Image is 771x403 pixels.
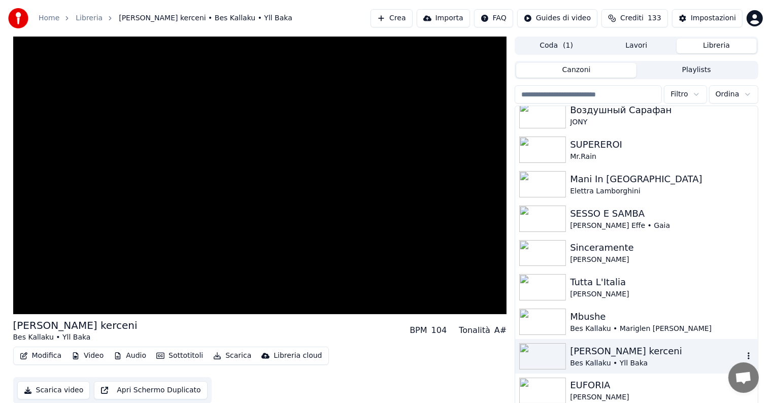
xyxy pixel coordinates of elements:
[13,318,138,332] div: [PERSON_NAME] kerceni
[459,324,490,337] div: Tonalità
[76,13,103,23] a: Libreria
[570,275,753,289] div: Tutta L'Italia
[671,89,688,99] span: Filtro
[648,13,661,23] span: 133
[474,9,513,27] button: FAQ
[516,63,636,78] button: Canzoni
[570,138,753,152] div: SUPEREROI
[563,41,573,51] span: ( 1 )
[570,186,753,196] div: Elettra Lamborghini
[417,9,470,27] button: Importa
[570,378,753,392] div: EUFORIA
[570,207,753,221] div: SESSO E SAMBA
[17,381,90,399] button: Scarica video
[13,332,138,343] div: Bes Kallaku • Yll Baka
[570,255,753,265] div: [PERSON_NAME]
[570,289,753,299] div: [PERSON_NAME]
[570,241,753,255] div: Sinceramente
[636,63,757,78] button: Playlists
[570,103,753,117] div: Воздушный Сарафан
[209,349,255,363] button: Scarica
[570,172,753,186] div: Mani In [GEOGRAPHIC_DATA]
[677,39,757,53] button: Libreria
[119,13,292,23] span: [PERSON_NAME] kerceni • Bes Kallaku • Yll Baka
[494,324,507,337] div: A#
[8,8,28,28] img: youka
[431,324,447,337] div: 104
[570,344,743,358] div: [PERSON_NAME] kerceni
[570,324,753,334] div: Bes Kallaku • Mariglen [PERSON_NAME]
[68,349,108,363] button: Video
[570,221,753,231] div: [PERSON_NAME] Effe • Gaia
[570,358,743,368] div: Bes Kallaku • Yll Baka
[94,381,207,399] button: Apri Schermo Duplicato
[601,9,668,27] button: Crediti133
[691,13,736,23] div: Impostazioni
[152,349,207,363] button: Sottotitoli
[672,9,743,27] button: Impostazioni
[596,39,677,53] button: Lavori
[570,310,753,324] div: Mbushe
[620,13,644,23] span: Crediti
[410,324,427,337] div: BPM
[39,13,59,23] a: Home
[517,9,597,27] button: Guides di video
[516,39,596,53] button: Coda
[39,13,292,23] nav: breadcrumb
[16,349,66,363] button: Modifica
[371,9,412,27] button: Crea
[110,349,150,363] button: Audio
[716,89,740,99] span: Ordina
[570,117,753,127] div: JONY
[728,362,759,393] div: Aprire la chat
[274,351,322,361] div: Libreria cloud
[570,152,753,162] div: Mr.Rain
[570,392,753,402] div: [PERSON_NAME]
